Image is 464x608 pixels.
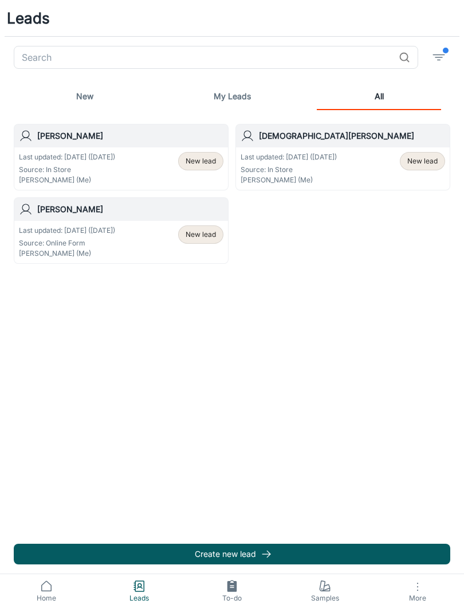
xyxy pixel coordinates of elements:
a: Leads [93,574,186,608]
span: More [378,594,457,602]
h6: [PERSON_NAME] [37,203,223,216]
a: To-do [186,574,278,608]
p: [PERSON_NAME] (Me) [19,175,115,185]
a: All [317,83,441,110]
input: Search [14,46,394,69]
span: Home [7,593,86,603]
span: To-do [192,593,272,603]
span: New lead [186,156,216,166]
span: Leads [100,593,179,603]
a: [PERSON_NAME]Last updated: [DATE] ([DATE])Source: In Store[PERSON_NAME] (Me)New lead [14,124,229,190]
h1: Leads [7,7,50,29]
span: Samples [285,593,364,603]
p: [PERSON_NAME] (Me) [19,248,115,259]
span: New lead [186,229,216,240]
a: Samples [278,574,371,608]
p: Last updated: [DATE] ([DATE]) [19,152,115,162]
p: [PERSON_NAME] (Me) [241,175,337,185]
h6: [PERSON_NAME] [37,130,223,142]
button: filter [427,46,450,69]
span: New lead [407,156,438,166]
a: New [23,83,147,110]
h6: [DEMOGRAPHIC_DATA][PERSON_NAME] [259,130,445,142]
a: [PERSON_NAME]Last updated: [DATE] ([DATE])Source: Online Form[PERSON_NAME] (Me)New lead [14,197,229,264]
span: Filters [427,46,450,69]
p: Last updated: [DATE] ([DATE]) [19,225,115,236]
button: More [371,574,464,608]
button: Create new lead [14,544,450,564]
p: Source: In Store [19,165,115,175]
a: My Leads [170,83,294,110]
p: Last updated: [DATE] ([DATE]) [241,152,337,162]
p: Source: In Store [241,165,337,175]
a: [DEMOGRAPHIC_DATA][PERSON_NAME]Last updated: [DATE] ([DATE])Source: In Store[PERSON_NAME] (Me)New... [235,124,450,190]
p: Source: Online Form [19,238,115,248]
